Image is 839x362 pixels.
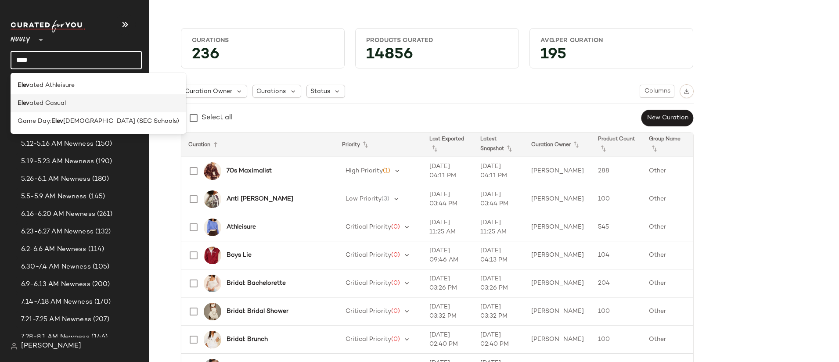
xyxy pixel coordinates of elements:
[422,326,473,354] td: [DATE] 02:40 PM
[227,307,288,316] b: Bridal: Bridal Shower
[391,252,400,258] span: (0)
[94,139,112,149] span: (150)
[391,280,400,287] span: (0)
[591,297,642,326] td: 100
[204,162,221,180] img: 99308520_061_b
[21,280,90,290] span: 6.9-6.13 AM Newness
[524,326,591,354] td: [PERSON_NAME]
[227,222,256,232] b: Athleisure
[86,244,104,254] span: (114)
[646,115,688,122] span: New Curation
[204,275,221,292] img: 79338430_012_b
[21,227,94,237] span: 6.23-6.27 AM Newness
[202,113,233,123] div: Select all
[473,157,524,185] td: [DATE] 04:11 PM
[11,30,30,46] span: Nuuly
[391,336,400,343] span: (0)
[21,157,94,167] span: 5.19-5.23 AM Newness
[18,99,29,108] b: Elev
[21,262,91,272] span: 6.30-7.4 AM Newness
[524,213,591,241] td: [PERSON_NAME]
[473,326,524,354] td: [DATE] 02:40 PM
[382,196,389,202] span: (3)
[422,133,473,157] th: Last Exported
[346,168,383,174] span: High Priority
[533,48,689,65] div: 195
[227,194,293,204] b: Anti [PERSON_NAME]
[204,219,221,236] img: 89991178_049_b
[473,297,524,326] td: [DATE] 03:32 PM
[346,336,391,343] span: Critical Priority
[422,269,473,297] td: [DATE] 03:26 PM
[524,133,591,157] th: Curation Owner
[422,297,473,326] td: [DATE] 03:32 PM
[227,251,252,260] b: Boys Lie
[29,81,75,90] span: ated Athleisure
[185,48,341,65] div: 236
[51,117,63,126] b: Elev
[11,343,18,350] img: svg%3e
[644,88,670,95] span: Columns
[204,190,221,208] img: 95300976_004_b
[227,335,268,344] b: Bridal: Brunch
[310,87,330,96] span: Status
[642,269,693,297] td: Other
[256,87,286,96] span: Curations
[684,88,690,94] img: svg%3e
[591,241,642,269] td: 104
[642,213,693,241] td: Other
[473,185,524,213] td: [DATE] 03:44 PM
[524,269,591,297] td: [PERSON_NAME]
[90,280,110,290] span: (200)
[591,213,642,241] td: 545
[422,185,473,213] td: [DATE] 03:44 PM
[591,269,642,297] td: 204
[524,157,591,185] td: [PERSON_NAME]
[422,241,473,269] td: [DATE] 09:46 AM
[21,315,91,325] span: 7.21-7.25 AM Newness
[473,269,524,297] td: [DATE] 03:26 PM
[346,280,391,287] span: Critical Priority
[91,262,110,272] span: (105)
[640,85,674,98] button: Columns
[227,166,272,176] b: 70s Maximalist
[21,209,95,219] span: 6.16-6.20 AM Newness
[181,133,335,157] th: Curation
[391,308,400,315] span: (0)
[90,174,109,184] span: (180)
[473,133,524,157] th: Latest Snapshot
[192,36,334,45] div: Curations
[591,157,642,185] td: 288
[87,192,105,202] span: (145)
[473,213,524,241] td: [DATE] 11:25 AM
[11,20,85,32] img: cfy_white_logo.C9jOOHJF.svg
[204,331,221,348] img: 96781687_010_b
[642,133,693,157] th: Group Name
[642,297,693,326] td: Other
[63,117,179,126] span: [DEMOGRAPHIC_DATA] (SEC Schools)
[94,157,112,167] span: (190)
[473,241,524,269] td: [DATE] 04:13 PM
[90,332,108,342] span: (146)
[21,139,94,149] span: 5.12-5.16 AM Newness
[346,224,391,230] span: Critical Priority
[524,241,591,269] td: [PERSON_NAME]
[359,48,515,65] div: 14856
[29,99,66,108] span: ated Casual
[641,110,693,126] button: New Curation
[95,209,113,219] span: (261)
[642,241,693,269] td: Other
[642,185,693,213] td: Other
[204,247,221,264] img: 97065981_060_b
[227,279,286,288] b: Bridal: Bachelorette
[18,81,29,90] b: Elev
[94,227,111,237] span: (132)
[422,213,473,241] td: [DATE] 11:25 AM
[91,315,110,325] span: (207)
[391,224,400,230] span: (0)
[591,326,642,354] td: 100
[591,133,642,157] th: Product Count
[204,303,221,320] img: 4130916210332_010_b
[422,157,473,185] td: [DATE] 04:11 PM
[335,133,423,157] th: Priority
